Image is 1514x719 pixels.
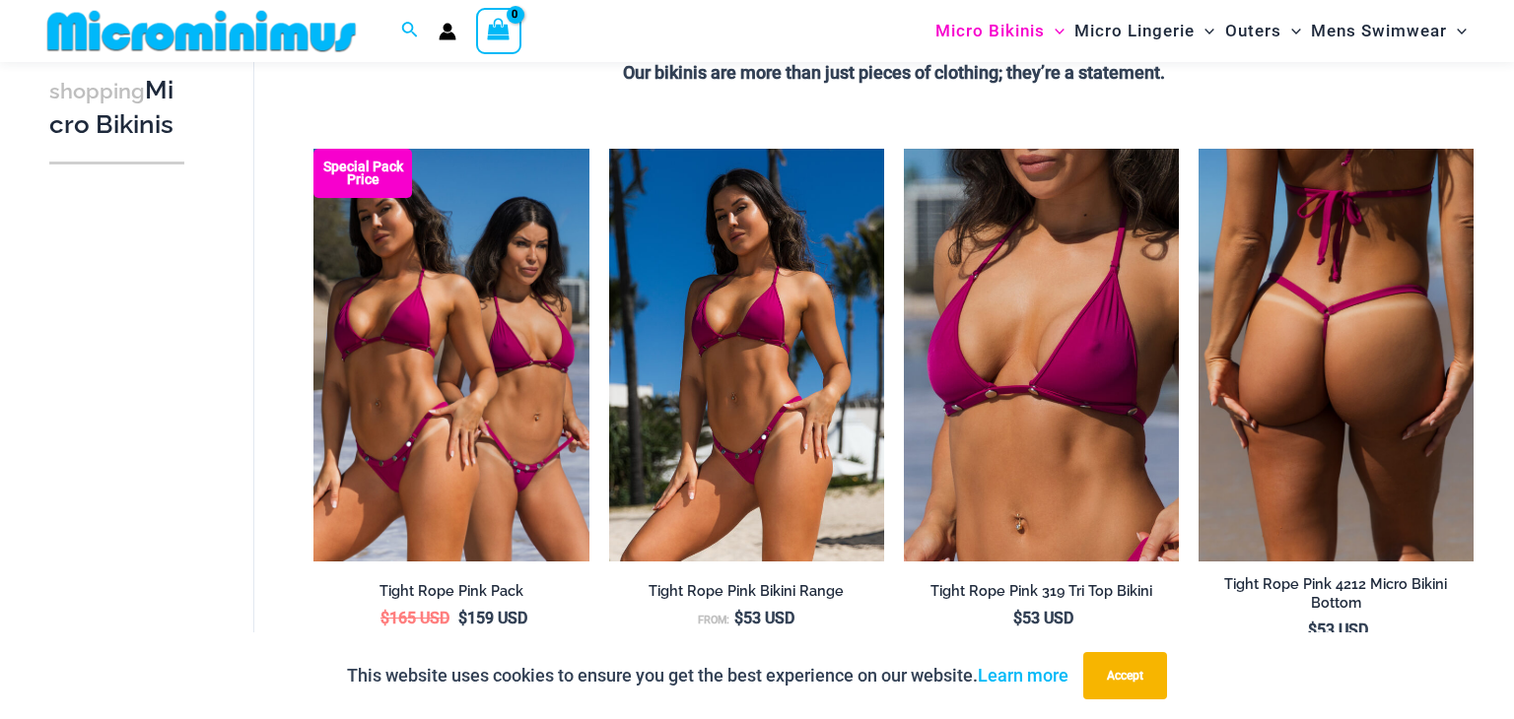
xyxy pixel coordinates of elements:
img: Tight Rope Pink 319 Top 01 [904,149,1179,561]
h2: Tight Rope Pink Pack [313,582,588,601]
span: Outers [1225,6,1281,56]
bdi: 53 USD [1013,609,1073,627]
span: shopping [49,79,145,103]
a: OutersMenu ToggleMenu Toggle [1220,6,1306,56]
a: Tight Rope Pink 4212 Micro Bikini Bottom [1199,575,1474,620]
a: Micro BikinisMenu ToggleMenu Toggle [930,6,1069,56]
a: Learn more [978,665,1068,686]
a: Tight Rope Pink 319 Top 4228 Thong 05Tight Rope Pink 319 Top 4228 Thong 06Tight Rope Pink 319 Top... [609,149,884,561]
span: Micro Lingerie [1074,6,1195,56]
p: This website uses cookies to ensure you get the best experience on our website. [347,661,1068,690]
bdi: 165 USD [380,609,449,627]
a: Mens SwimwearMenu ToggleMenu Toggle [1306,6,1472,56]
strong: Our bikinis are more than just pieces of clothing; they’re a statement. [623,62,1165,83]
nav: Site Navigation [928,3,1475,59]
span: Mens Swimwear [1311,6,1447,56]
a: Tight Rope Pink 319 Top 01Tight Rope Pink 319 Top 4228 Thong 06Tight Rope Pink 319 Top 4228 Thong 06 [904,149,1179,561]
h2: Tight Rope Pink Bikini Range [609,582,884,601]
a: Micro LingerieMenu ToggleMenu Toggle [1069,6,1219,56]
bdi: 53 USD [734,609,794,627]
span: $ [1308,621,1317,639]
span: From: [698,614,729,626]
span: Menu Toggle [1195,6,1214,56]
h3: Micro Bikinis [49,74,184,142]
img: Tight Rope Pink 319 4212 Micro 02 [1199,149,1474,561]
span: Micro Bikinis [935,6,1045,56]
img: MM SHOP LOGO FLAT [39,9,364,53]
span: $ [380,609,389,627]
span: $ [458,609,467,627]
h2: Tight Rope Pink 319 Tri Top Bikini [904,582,1179,601]
a: Tight Rope Pink 319 4212 Micro 01Tight Rope Pink 319 4212 Micro 02Tight Rope Pink 319 4212 Micro 02 [1199,149,1474,561]
a: Tight Rope Pink Pack [313,582,588,608]
span: $ [1013,609,1022,627]
button: Accept [1083,652,1167,699]
a: Search icon link [401,19,419,43]
a: View Shopping Cart, empty [476,8,521,53]
img: Collection Pack F [313,149,588,561]
bdi: 53 USD [1308,621,1368,639]
bdi: 159 USD [458,609,527,627]
span: Menu Toggle [1281,6,1301,56]
h2: Tight Rope Pink 4212 Micro Bikini Bottom [1199,575,1474,612]
a: Tight Rope Pink 319 Tri Top Bikini [904,582,1179,608]
span: Menu Toggle [1447,6,1467,56]
span: $ [734,609,743,627]
b: Special Pack Price [313,161,412,186]
img: Tight Rope Pink 319 Top 4228 Thong 05 [609,149,884,561]
a: Collection Pack F Collection Pack B (3)Collection Pack B (3) [313,149,588,561]
a: Tight Rope Pink Bikini Range [609,582,884,608]
a: Account icon link [439,23,456,40]
span: Menu Toggle [1045,6,1065,56]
